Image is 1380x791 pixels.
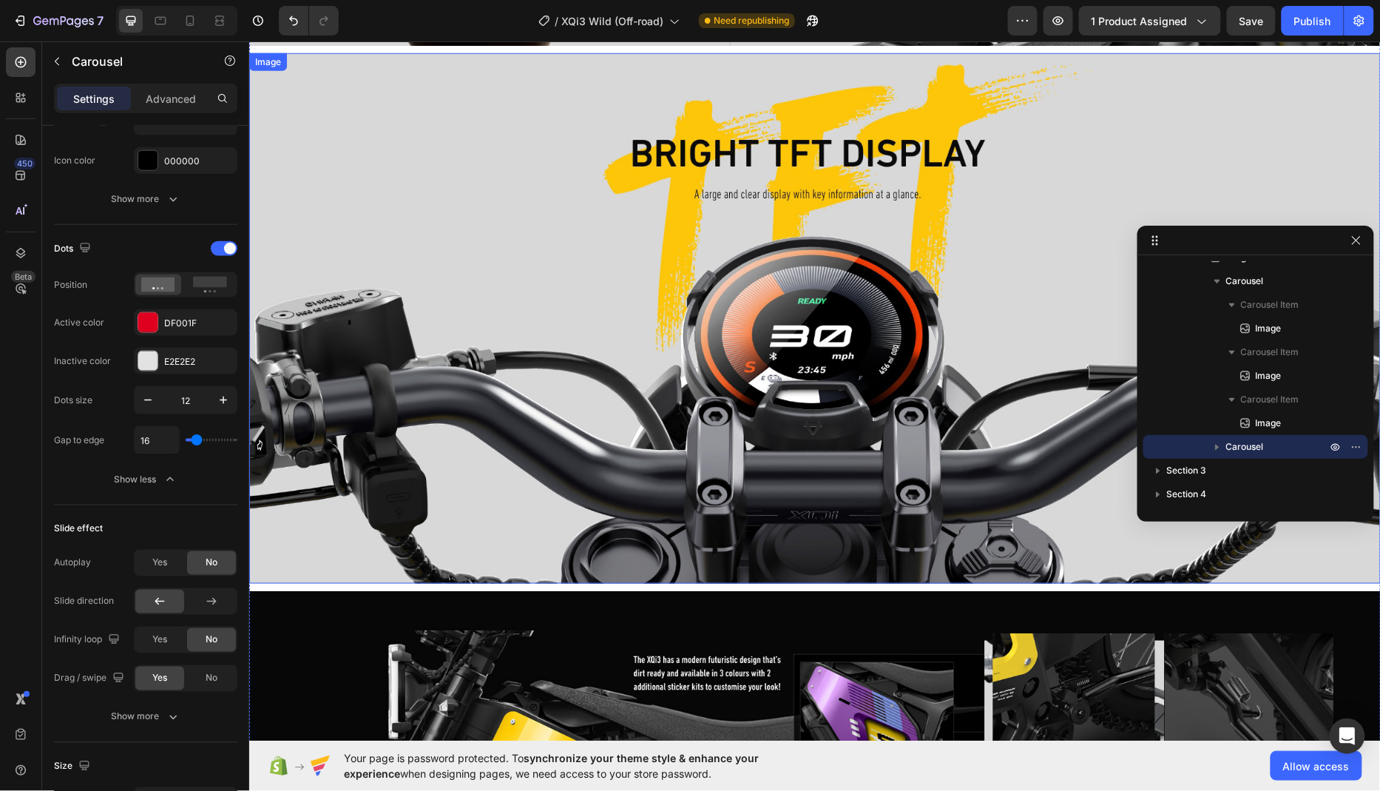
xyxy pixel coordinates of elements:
input: Auto [135,427,179,454]
div: Show more [112,192,180,206]
span: synchronize your theme style & enhance your experience [344,752,759,780]
span: Yes [152,556,167,570]
div: Beta [11,271,35,283]
div: Publish [1294,13,1331,29]
div: Infinity loop [54,630,123,650]
div: Inactive color [54,354,111,368]
button: Allow access [1271,751,1362,781]
span: Image [1256,368,1282,383]
span: No [206,556,217,570]
p: Settings [73,91,115,107]
span: Yes [152,633,167,647]
div: Show less [115,472,177,487]
span: 1 product assigned [1092,13,1188,29]
button: 7 [6,6,110,36]
span: XQi3 Wild (Off-road) [561,13,663,29]
div: Autoplay [54,556,91,570]
span: Image [1256,321,1282,336]
span: Your page is password protected. To when designing pages, we need access to your store password. [344,750,816,781]
div: Drag / swipe [54,669,127,689]
span: Need republishing [714,14,789,27]
div: Show more [112,710,180,724]
span: Section 3 [1167,463,1207,478]
button: Publish [1282,6,1344,36]
div: Icon color [54,154,95,167]
span: Yes [152,672,167,685]
div: E2E2E2 [164,355,234,368]
button: 1 product assigned [1079,6,1221,36]
span: Carousel [1226,440,1264,454]
div: Dots [54,239,94,259]
div: Gap to edge [54,434,104,447]
span: Section 4 [1167,487,1207,502]
span: / [555,13,558,29]
div: Open Intercom Messenger [1330,718,1365,754]
div: Position [54,278,87,292]
span: Carousel Item [1241,297,1299,312]
div: 450 [14,158,35,169]
span: Image [1256,416,1282,431]
span: No [206,633,217,647]
div: Undo/Redo [279,6,339,36]
button: Show less [54,466,237,493]
p: Advanced [146,91,196,107]
button: Show more [54,704,237,730]
span: Save [1239,15,1264,27]
p: Carousel [72,53,197,70]
span: No [206,672,217,685]
div: Active color [54,316,104,329]
div: Slide direction [54,595,114,608]
div: 000000 [164,155,234,168]
div: DF001F [164,317,234,330]
div: Slide effect [54,522,103,536]
span: Carousel [1226,274,1264,289]
span: Allow access [1283,758,1350,774]
p: 7 [97,12,104,30]
div: Size [54,757,93,777]
button: Show more [54,186,237,212]
span: Carousel Item [1241,392,1299,407]
span: Carousel Item [1241,345,1299,360]
div: Dots size [54,394,92,407]
button: Save [1227,6,1276,36]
